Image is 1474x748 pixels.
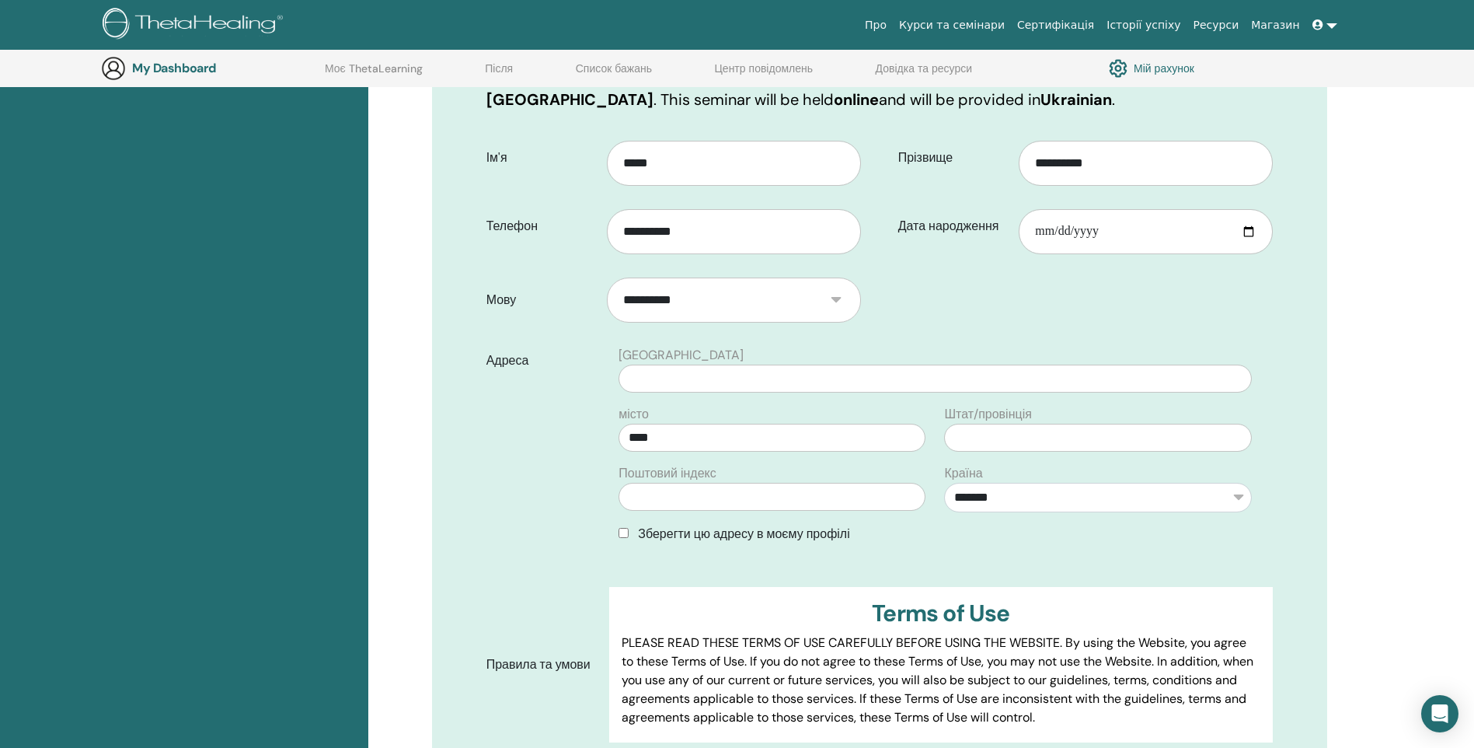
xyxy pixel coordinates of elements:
[1100,11,1187,40] a: Історії успіху
[887,143,1019,173] label: Прізвище
[714,62,813,87] a: Центр повідомлень
[132,61,287,75] h3: My Dashboard
[325,62,423,87] a: Моє ThetaLearning
[485,62,513,87] a: Після
[486,66,1120,110] b: [GEOGRAPHIC_DATA], [GEOGRAPHIC_DATA]
[475,143,608,173] label: Ім'я
[859,11,893,40] a: Про
[876,62,972,87] a: Довідка та ресурси
[101,56,126,81] img: generic-user-icon.jpg
[103,8,288,43] img: logo.png
[486,65,1273,111] p: You are registering for on in . This seminar will be held and will be provided in .
[619,405,649,424] label: місто
[1245,11,1305,40] a: Магазин
[619,464,716,483] label: Поштовий індекс
[638,526,849,542] span: Зберегти цю адресу в моєму профілі
[619,346,744,365] label: [GEOGRAPHIC_DATA]
[1109,55,1127,82] img: cog.svg
[1187,11,1246,40] a: Ресурси
[1011,11,1100,40] a: Сертифікація
[622,599,1260,627] h3: Terms of Use
[576,62,652,87] a: Список бажань
[475,285,608,315] label: Мову
[1421,695,1458,732] div: Open Intercom Messenger
[887,211,1019,241] label: Дата народження
[1040,89,1112,110] b: Ukrainian
[893,11,1011,40] a: Курси та семінари
[834,89,879,110] b: online
[475,650,610,680] label: Правила та умови
[475,346,610,376] label: Адреса
[944,464,982,483] label: Країна
[622,634,1260,727] p: PLEASE READ THESE TERMS OF USE CAREFULLY BEFORE USING THE WEBSITE. By using the Website, you agre...
[1109,55,1194,82] a: Мій рахунок
[944,405,1031,424] label: Штат/провінція
[475,211,608,241] label: Телефон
